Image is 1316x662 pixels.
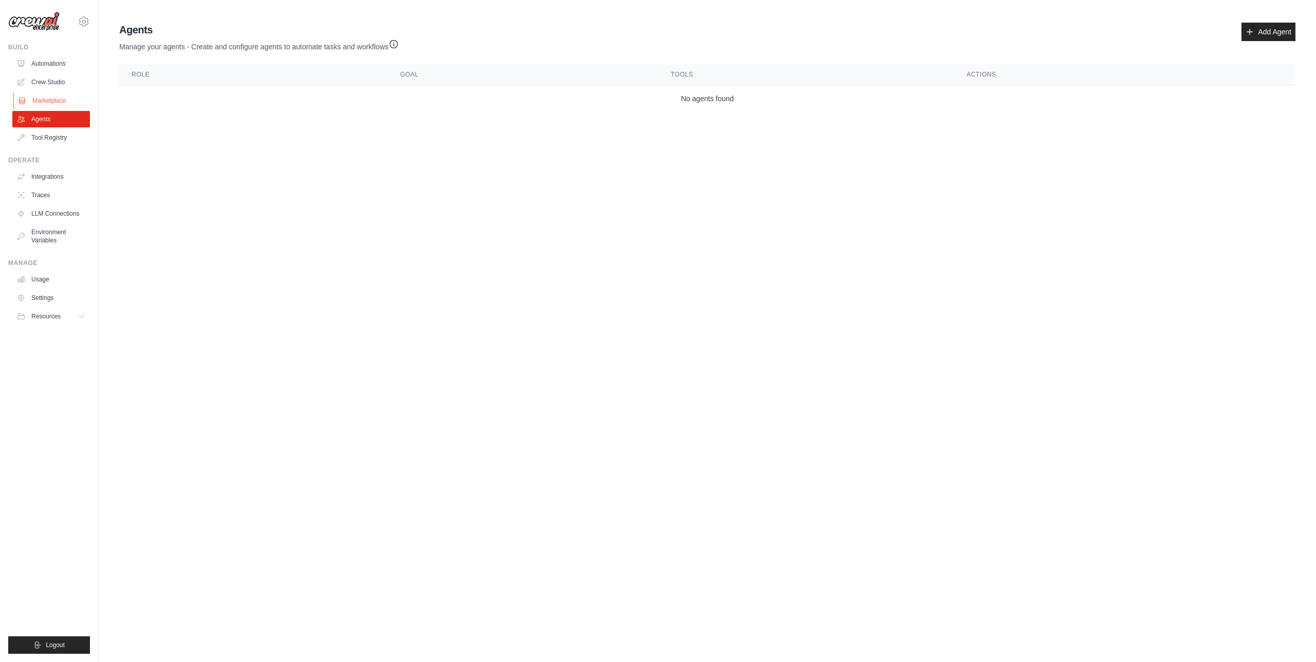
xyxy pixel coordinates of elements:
th: Tools [659,64,954,85]
span: Logout [46,641,65,649]
button: Resources [12,308,90,325]
div: Build [8,43,90,51]
span: Resources [31,312,61,320]
th: Role [119,64,388,85]
a: Add Agent [1241,23,1295,41]
a: Marketplace [13,92,91,109]
button: Logout [8,636,90,654]
img: Logo [8,12,60,31]
a: Traces [12,187,90,203]
div: Operate [8,156,90,164]
th: Actions [954,64,1295,85]
a: Environment Variables [12,224,90,249]
a: Agents [12,111,90,127]
th: Goal [388,64,659,85]
a: Automations [12,55,90,72]
a: Integrations [12,168,90,185]
td: No agents found [119,85,1295,112]
a: Usage [12,271,90,288]
h2: Agents [119,23,399,37]
a: Crew Studio [12,74,90,90]
a: Tool Registry [12,129,90,146]
p: Manage your agents - Create and configure agents to automate tasks and workflows [119,37,399,52]
a: Settings [12,290,90,306]
a: LLM Connections [12,205,90,222]
div: Manage [8,259,90,267]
